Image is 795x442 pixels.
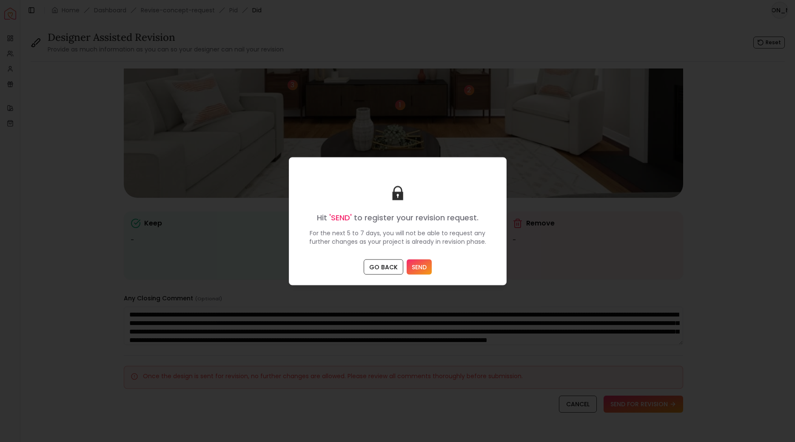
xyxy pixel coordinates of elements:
[376,174,419,206] div: animation
[407,259,432,274] button: SEND
[364,259,403,274] button: GO BACK
[329,212,352,222] span: 'SEND'
[299,211,496,223] div: Hit to register your revision request.
[299,228,496,245] p: For the next 5 to 7 days, you will not be able to request any further changes as your project is ...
